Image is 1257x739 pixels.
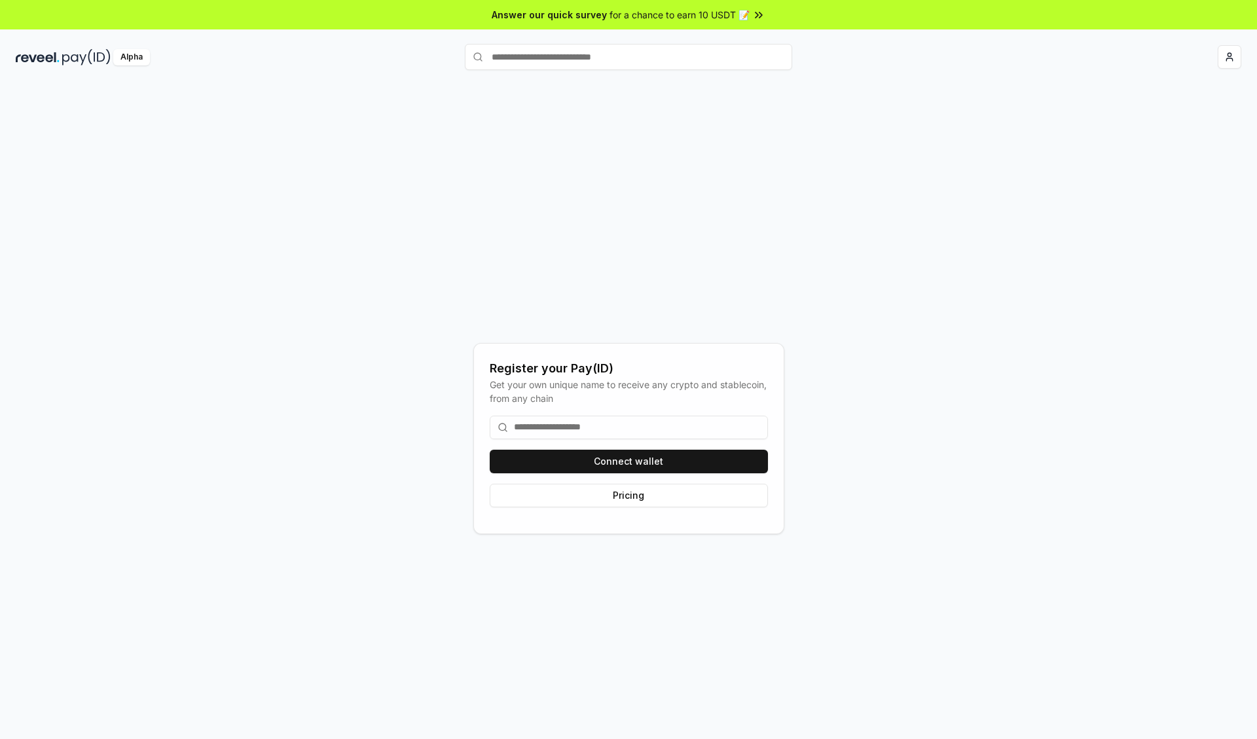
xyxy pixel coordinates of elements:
span: for a chance to earn 10 USDT 📝 [610,8,750,22]
div: Register your Pay(ID) [490,359,768,378]
img: reveel_dark [16,49,60,65]
img: pay_id [62,49,111,65]
span: Answer our quick survey [492,8,607,22]
button: Pricing [490,484,768,507]
button: Connect wallet [490,450,768,473]
div: Get your own unique name to receive any crypto and stablecoin, from any chain [490,378,768,405]
div: Alpha [113,49,150,65]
